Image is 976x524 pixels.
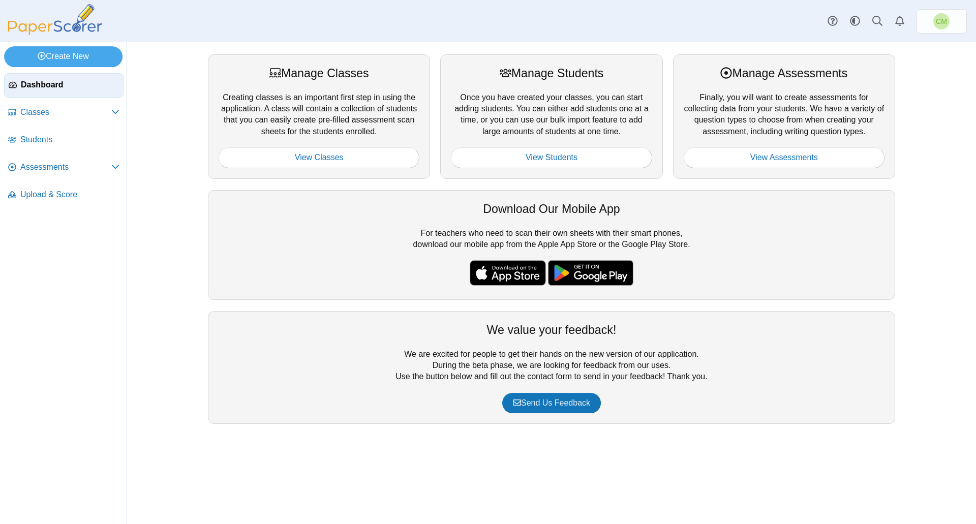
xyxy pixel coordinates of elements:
div: We value your feedback! [219,322,884,338]
div: Manage Assessments [684,65,884,81]
span: Christine Munzer [936,18,947,25]
div: For teachers who need to scan their own sheets with their smart phones, download our mobile app f... [208,190,895,300]
a: View Students [451,147,652,168]
a: Christine Munzer [916,9,967,34]
a: Classes [4,101,124,125]
span: Assessments [20,162,111,173]
a: Alerts [889,10,911,33]
a: View Assessments [684,147,884,168]
img: google-play-badge.png [548,260,633,286]
span: Students [20,134,119,145]
div: Once you have created your classes, you can start adding students. You can either add students on... [440,54,662,178]
span: Upload & Score [20,189,119,200]
div: Finally, you will want to create assessments for collecting data from your students. We have a va... [673,54,895,178]
a: PaperScorer [4,28,106,37]
a: Dashboard [4,73,124,98]
img: apple-store-badge.svg [470,260,546,286]
span: Send Us Feedback [513,398,590,407]
div: We are excited for people to get their hands on the new version of our application. During the be... [208,311,895,424]
img: PaperScorer [4,4,106,35]
div: Manage Classes [219,65,419,81]
span: Dashboard [21,79,119,90]
a: Create New [4,46,123,67]
span: Christine Munzer [933,13,950,29]
div: Download Our Mobile App [219,201,884,217]
a: View Classes [219,147,419,168]
div: Manage Students [451,65,652,81]
div: Creating classes is an important first step in using the application. A class will contain a coll... [208,54,430,178]
span: Classes [20,107,111,118]
a: Students [4,128,124,152]
a: Upload & Score [4,183,124,207]
a: Send Us Feedback [502,393,601,413]
a: Assessments [4,156,124,180]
